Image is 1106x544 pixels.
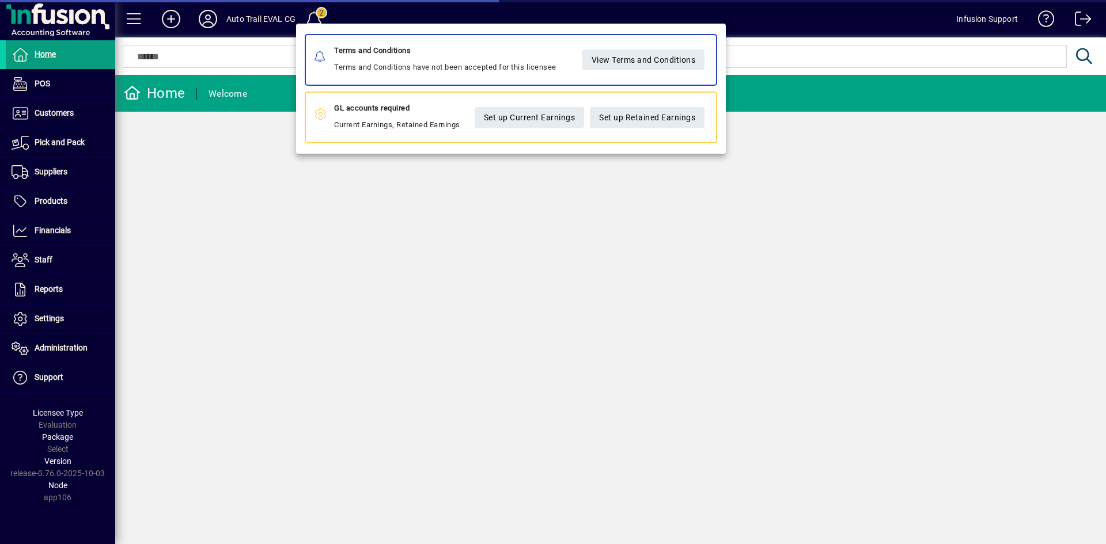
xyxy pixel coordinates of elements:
[591,50,695,69] span: View Terms and Conditions
[334,101,460,134] div: Current Earnings, Retained Earnings
[599,108,695,127] span: Set up Retained Earnings
[334,101,460,115] div: GL accounts required
[334,44,556,76] div: Terms and Conditions have not been accepted for this licensee
[483,108,575,127] span: Set up Current Earnings
[334,44,556,58] div: Terms and Conditions
[474,107,584,128] a: Set up Current Earnings
[590,107,704,128] a: Set up Retained Earnings
[582,50,704,70] a: View Terms and Conditions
